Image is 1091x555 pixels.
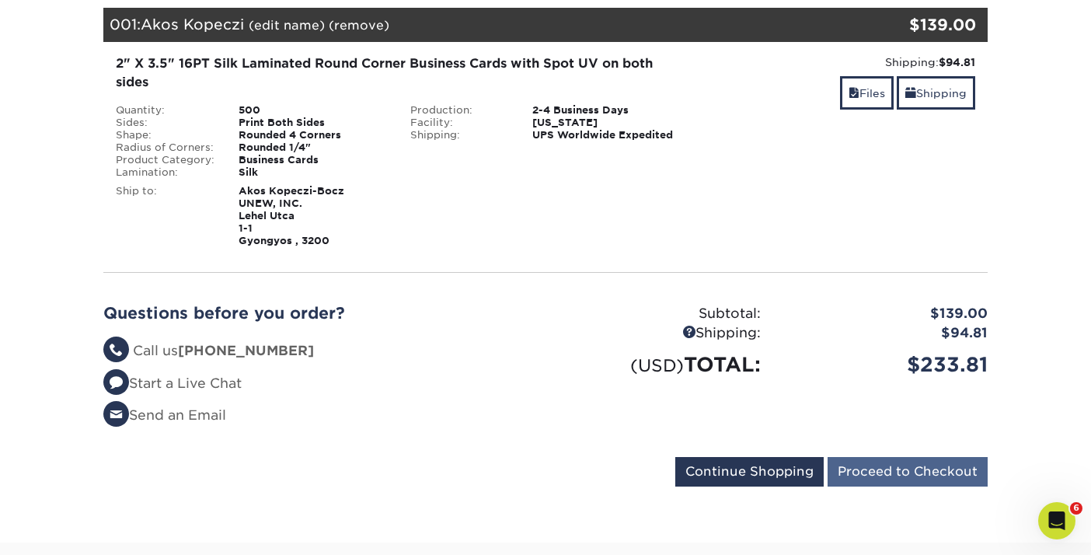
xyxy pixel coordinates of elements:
[141,16,244,33] span: Akos Kopeczi
[227,104,399,117] div: 500
[704,54,975,70] div: Shipping:
[178,343,314,358] strong: [PHONE_NUMBER]
[249,18,325,33] a: (edit name)
[1070,502,1082,515] span: 6
[103,407,226,423] a: Send an Email
[772,304,999,324] div: $139.00
[545,304,772,324] div: Subtotal:
[103,304,534,323] h2: Questions before you order?
[905,87,916,99] span: shipping
[630,355,684,375] small: (USD)
[521,104,692,117] div: 2-4 Business Days
[399,104,521,117] div: Production:
[227,129,399,141] div: Rounded 4 Corners
[104,141,227,154] div: Radius of Corners:
[849,87,859,99] span: files
[772,323,999,344] div: $94.81
[675,457,824,487] input: Continue Shopping
[103,341,534,361] li: Call us
[1038,502,1075,539] iframe: Intercom live chat
[227,166,399,179] div: Silk
[103,8,840,42] div: 001:
[399,117,521,129] div: Facility:
[329,18,389,33] a: (remove)
[840,76,894,110] a: Files
[239,185,344,246] strong: Akos Kopeczi-Bocz UNEW, INC. Lehel Utca 1-1 Gyongyos , 3200
[104,117,227,129] div: Sides:
[104,154,227,166] div: Product Category:
[939,56,975,68] strong: $94.81
[772,350,999,379] div: $233.81
[840,13,976,37] div: $139.00
[521,117,692,129] div: [US_STATE]
[897,76,975,110] a: Shipping
[104,166,227,179] div: Lamination:
[521,129,692,141] div: UPS Worldwide Expedited
[545,323,772,344] div: Shipping:
[116,54,681,92] div: 2" X 3.5" 16PT Silk Laminated Round Corner Business Cards with Spot UV on both sides
[227,117,399,129] div: Print Both Sides
[103,375,242,391] a: Start a Live Chat
[104,104,227,117] div: Quantity:
[104,129,227,141] div: Shape:
[545,350,772,379] div: TOTAL:
[828,457,988,487] input: Proceed to Checkout
[227,141,399,154] div: Rounded 1/4"
[227,154,399,166] div: Business Cards
[399,129,521,141] div: Shipping:
[104,185,227,247] div: Ship to:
